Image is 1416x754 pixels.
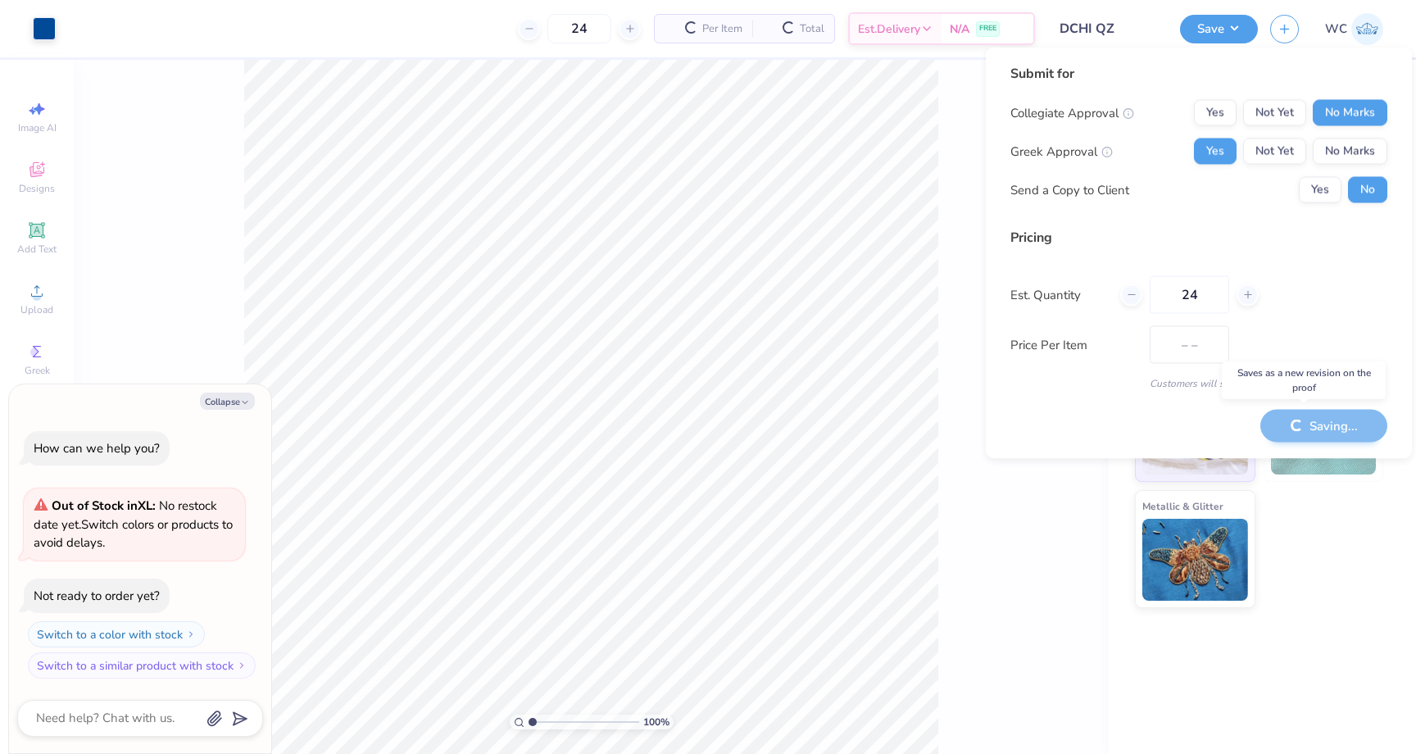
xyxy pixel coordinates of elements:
[1325,13,1383,45] a: WC
[28,621,205,647] button: Switch to a color with stock
[25,364,50,377] span: Greek
[1348,177,1387,203] button: No
[1313,139,1387,165] button: No Marks
[1325,20,1347,39] span: WC
[18,121,57,134] span: Image AI
[800,20,824,38] span: Total
[17,243,57,256] span: Add Text
[1142,497,1223,515] span: Metallic & Glitter
[1010,335,1137,354] label: Price Per Item
[702,20,742,38] span: Per Item
[20,303,53,316] span: Upload
[28,652,256,679] button: Switch to a similar product with stock
[1010,376,1387,391] div: Customers will see this price on HQ.
[34,497,233,551] span: Switch colors or products to avoid delays.
[1222,361,1386,399] div: Saves as a new revision on the proof
[1010,285,1108,304] label: Est. Quantity
[1180,15,1258,43] button: Save
[1142,519,1248,601] img: Metallic & Glitter
[1010,142,1113,161] div: Greek Approval
[1194,139,1237,165] button: Yes
[34,440,160,456] div: How can we help you?
[1243,100,1306,126] button: Not Yet
[1313,100,1387,126] button: No Marks
[34,588,160,604] div: Not ready to order yet?
[1150,276,1229,314] input: – –
[1010,228,1387,248] div: Pricing
[1243,139,1306,165] button: Not Yet
[52,497,159,514] strong: Out of Stock in XL :
[1010,64,1387,84] div: Submit for
[1299,177,1341,203] button: Yes
[979,23,996,34] span: FREE
[34,497,217,533] span: No restock date yet.
[1351,13,1383,45] img: Wesley Chan
[1010,180,1129,199] div: Send a Copy to Client
[1194,100,1237,126] button: Yes
[19,182,55,195] span: Designs
[200,393,255,410] button: Collapse
[186,629,196,639] img: Switch to a color with stock
[237,661,247,670] img: Switch to a similar product with stock
[547,14,611,43] input: – –
[950,20,969,38] span: N/A
[1047,12,1168,45] input: Untitled Design
[1010,103,1134,122] div: Collegiate Approval
[643,715,669,729] span: 100 %
[858,20,920,38] span: Est. Delivery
